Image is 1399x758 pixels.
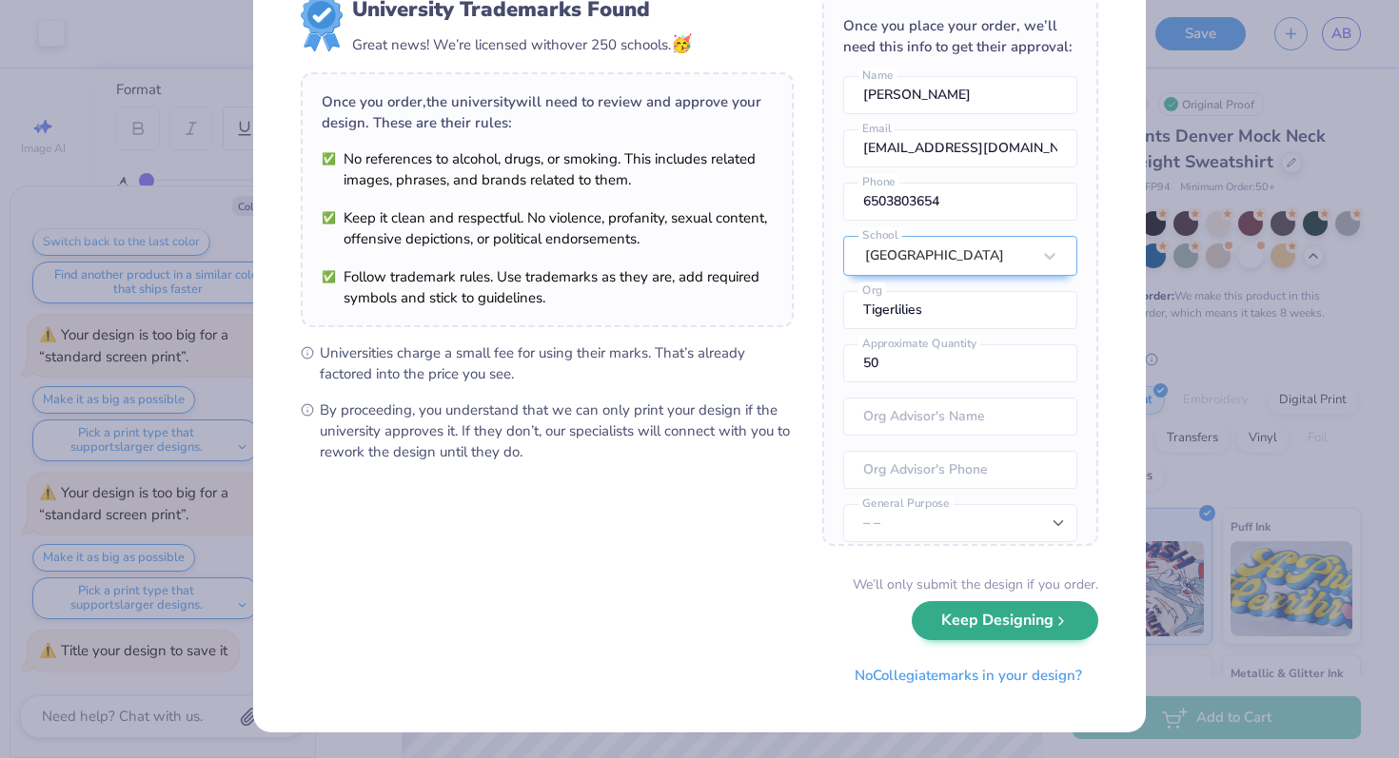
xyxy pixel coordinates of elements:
[322,266,773,308] li: Follow trademark rules. Use trademarks as they are, add required symbols and stick to guidelines.
[352,31,692,57] div: Great news! We’re licensed with over 250 schools.
[853,574,1098,594] div: We’ll only submit the design if you order.
[322,91,773,133] div: Once you order, the university will need to review and approve your design. These are their rules:
[320,399,794,462] span: By proceeding, you understand that we can only print your design if the university approves it. I...
[320,342,794,384] span: Universities charge a small fee for using their marks. That’s already factored into the price you...
[843,129,1077,167] input: Email
[843,344,1077,382] input: Approximate Quantity
[322,148,773,190] li: No references to alcohol, drugs, or smoking. This includes related images, phrases, and brands re...
[838,656,1098,695] button: NoCollegiatemarks in your design?
[843,398,1077,436] input: Org Advisor's Name
[843,291,1077,329] input: Org
[322,207,773,249] li: Keep it clean and respectful. No violence, profanity, sexual content, offensive depictions, or po...
[671,32,692,55] span: 🥳
[843,76,1077,114] input: Name
[843,183,1077,221] input: Phone
[912,601,1098,640] button: Keep Designing
[843,451,1077,489] input: Org Advisor's Phone
[843,15,1077,57] div: Once you place your order, we’ll need this info to get their approval:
